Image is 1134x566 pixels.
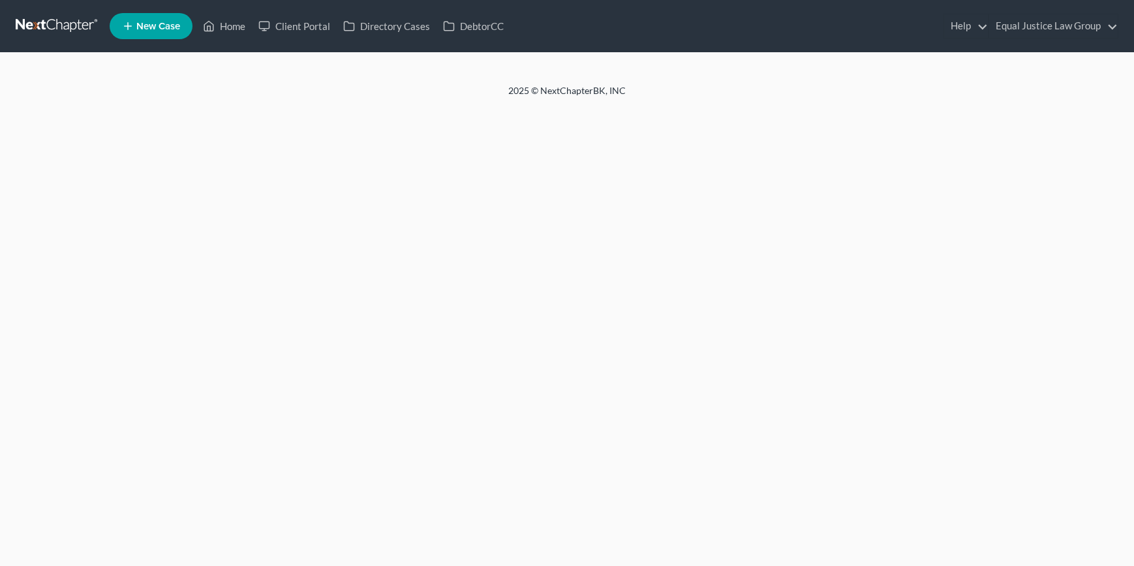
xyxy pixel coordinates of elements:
div: 2025 © NextChapterBK, INC [195,84,939,108]
a: Directory Cases [337,14,437,38]
a: Client Portal [252,14,337,38]
a: DebtorCC [437,14,510,38]
a: Home [196,14,252,38]
a: Help [944,14,988,38]
new-legal-case-button: New Case [110,13,192,39]
a: Equal Justice Law Group [989,14,1118,38]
